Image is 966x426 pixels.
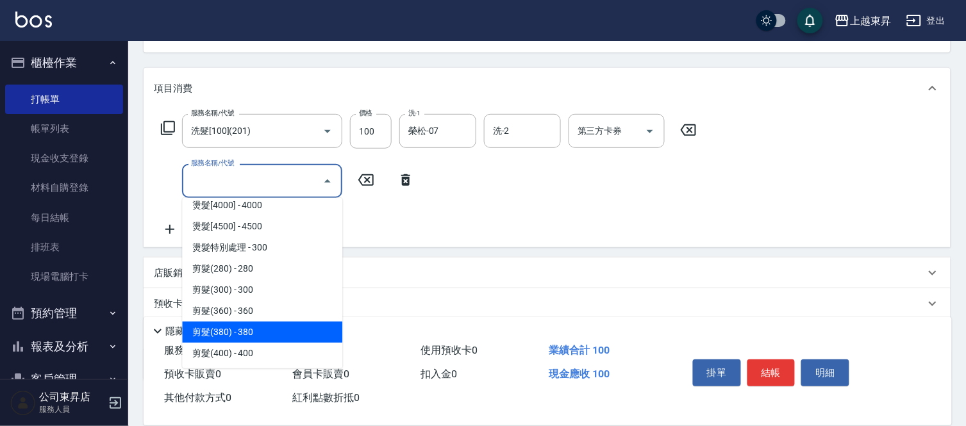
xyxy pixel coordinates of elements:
[408,108,421,118] label: 洗-1
[693,359,741,386] button: 掛單
[144,288,951,319] div: 預收卡販賣
[317,171,338,192] button: Close
[292,368,349,380] span: 會員卡販賣 0
[182,279,342,300] span: 剪髮(300) - 300
[182,195,342,216] span: 燙髮[4000] - 4000
[5,330,123,363] button: 報表及分析
[164,391,231,404] span: 其他付款方式 0
[747,359,795,386] button: 結帳
[144,68,951,109] div: 項目消費
[154,266,192,280] p: 店販銷售
[5,203,123,233] a: 每日結帳
[191,158,234,168] label: 服務名稱/代號
[5,233,123,262] a: 排班表
[15,12,52,28] img: Logo
[359,108,372,118] label: 價格
[829,8,896,34] button: 上越東昇
[182,258,342,279] span: 剪髮(280) - 280
[801,359,849,386] button: 明細
[5,297,123,330] button: 預約管理
[850,13,891,29] div: 上越東昇
[5,46,123,79] button: 櫃檯作業
[191,108,234,118] label: 服務名稱/代號
[292,391,360,404] span: 紅利點數折抵 0
[182,343,342,364] span: 剪髮(400) - 400
[144,258,951,288] div: 店販銷售
[317,121,338,142] button: Open
[164,344,222,356] span: 服務消費 100
[182,364,342,385] span: 剪髮(450) - 450
[164,368,221,380] span: 預收卡販賣 0
[5,173,123,202] a: 材料自購登錄
[5,363,123,396] button: 客戶管理
[39,391,104,404] h5: 公司東昇店
[901,9,951,33] button: 登出
[5,85,123,114] a: 打帳單
[165,325,223,338] p: 隱藏業績明細
[797,8,823,33] button: save
[549,368,610,380] span: 現金應收 100
[39,404,104,415] p: 服務人員
[182,216,342,237] span: 燙髮[4500] - 4500
[182,300,342,322] span: 剪髮(360) - 360
[154,297,202,311] p: 預收卡販賣
[421,344,478,356] span: 使用預收卡 0
[5,114,123,143] a: 帳單列表
[549,344,610,356] span: 業績合計 100
[182,237,342,258] span: 燙髮特別處理 - 300
[182,322,342,343] span: 剪髮(380) - 380
[640,121,660,142] button: Open
[5,143,123,173] a: 現金收支登錄
[5,262,123,291] a: 現場電腦打卡
[421,368,457,380] span: 扣入金 0
[10,390,36,416] img: Person
[154,82,192,95] p: 項目消費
